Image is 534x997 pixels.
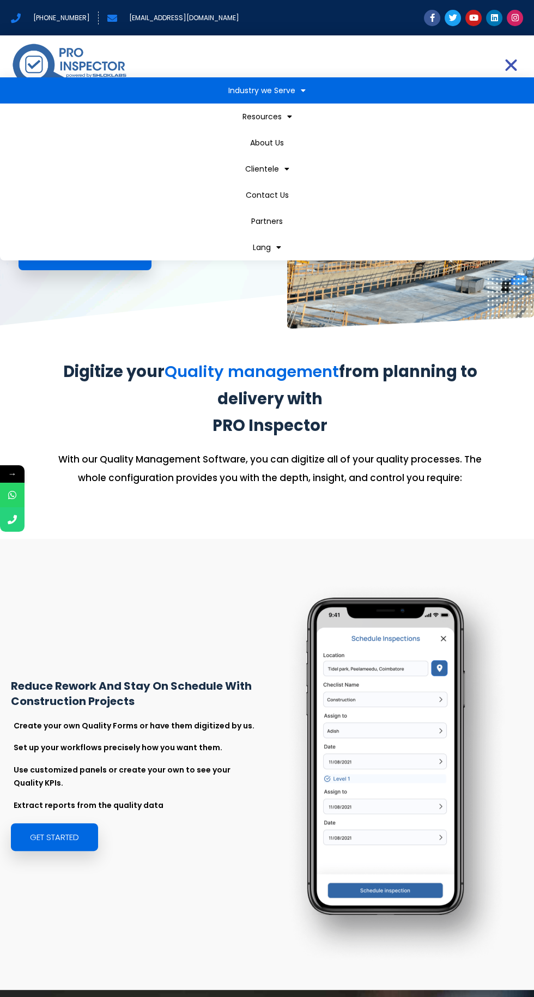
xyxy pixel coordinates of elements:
h4: Reduce rework and stay on schedule with construction projects [11,678,258,709]
span: GEt Started [30,833,79,841]
span: Create your own Quality Forms or have them digitized by us. [11,720,254,733]
p: With our Quality Management Software, you can digitize all of your quality processes. The whole c... [54,450,486,487]
span: Set up your workflows precisely how you want them. [11,741,222,755]
img: pro-inspector-logo [11,41,128,89]
div: Menu Toggle [499,53,523,77]
span: [PHONE_NUMBER] [31,11,90,25]
span: [EMAIL_ADDRESS][DOMAIN_NAME] [126,11,239,25]
img: scheduleinspection [284,581,508,964]
a: [EMAIL_ADDRESS][DOMAIN_NAME] [107,11,240,25]
a: GEt Started [11,823,98,851]
span: Use customized panels or create your own to see your Quality KPIs. [11,764,258,790]
a: Quality management [165,361,339,382]
div: Digitize your from planning to delivery with PRO Inspector [54,358,486,439]
span: Extract reports from the quality data [11,799,163,812]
